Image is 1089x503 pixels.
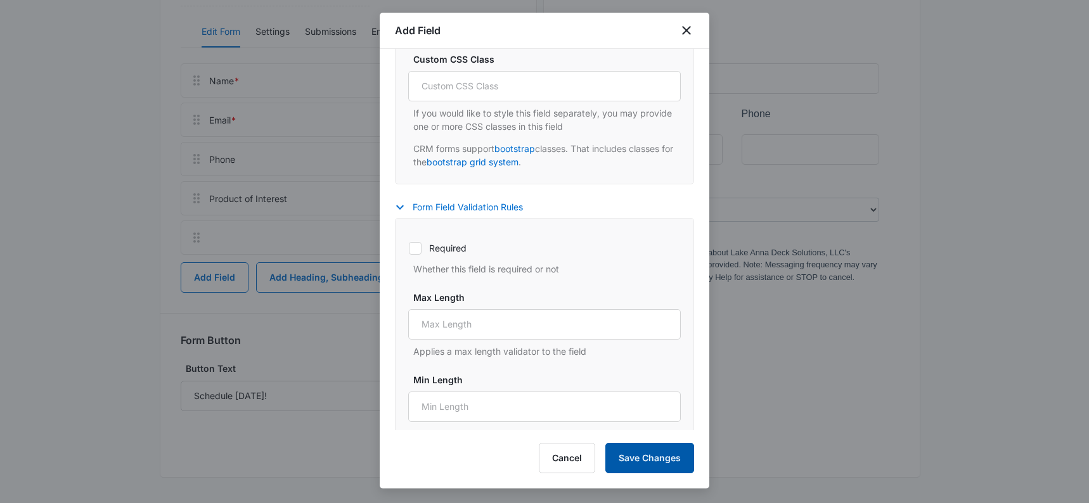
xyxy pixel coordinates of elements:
[408,392,681,422] input: Min Length
[395,200,536,215] button: Form Field Validation Rules
[408,309,681,340] input: Max Length
[8,272,88,283] span: Schedule [DATE]!
[605,443,694,473] button: Save Changes
[157,73,186,84] span: Phone
[413,53,686,66] label: Custom CSS Class
[539,443,595,473] button: Cancel
[427,156,519,167] a: bootstrap grid system
[494,143,535,154] a: bootstrap
[395,23,441,38] h1: Add Field
[413,291,686,304] label: Max Length
[413,262,681,276] p: Whether this field is required or not
[413,373,686,386] label: Min Length
[13,211,295,248] label: I would like to receive updates about Lake Anna Deck Solutions, LLC's products at the phone numbe...
[413,427,681,440] p: Applies a min length validator to the field
[679,23,694,38] button: close
[413,142,681,169] p: CRM forms support classes. That includes classes for the .
[413,345,681,358] p: Applies a max length validator to the field
[413,106,681,133] p: If you would like to style this field separately, you may provide one or more CSS classes in this...
[408,71,681,101] input: Custom CSS Class
[408,241,681,255] label: Required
